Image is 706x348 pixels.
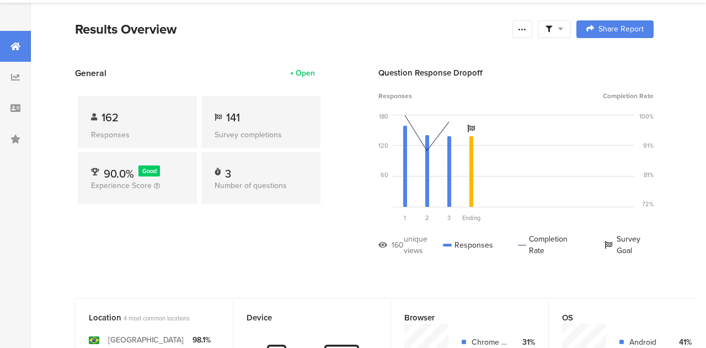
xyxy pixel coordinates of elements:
div: Chrome Mobile [472,336,507,348]
span: 4 most common locations [124,314,190,323]
span: 1 [404,213,406,222]
div: Android [629,336,664,348]
div: [GEOGRAPHIC_DATA] [108,334,184,346]
span: Share Report [598,25,644,33]
div: Responses [443,233,493,256]
div: Location [89,312,201,324]
div: 3 [225,165,231,176]
div: unique views [404,233,443,256]
div: Question Response Dropoff [378,67,654,79]
i: Survey Goal [467,125,475,132]
span: Good [142,167,157,175]
div: Completion Rate [518,233,580,256]
div: 120 [378,141,388,150]
div: Results Overview [75,19,507,39]
span: Responses [378,91,412,101]
div: 60 [381,170,388,179]
div: Ending [460,213,482,222]
div: 180 [379,112,388,121]
div: Open [296,67,315,79]
span: Number of questions [215,180,287,191]
span: 162 [101,109,119,126]
div: Responses [91,129,184,141]
div: 41% [672,336,692,348]
div: Device [247,312,359,324]
span: Experience Score [91,180,152,191]
span: General [75,67,106,79]
div: Survey Goal [605,233,654,256]
div: 98.1% [192,334,211,346]
div: Survey completions [215,129,307,141]
div: 81% [644,170,654,179]
span: 141 [226,109,240,126]
div: OS [562,312,674,324]
span: 90.0% [104,165,134,182]
span: 3 [447,213,451,222]
div: 72% [642,200,654,208]
div: 100% [639,112,654,121]
div: 31% [516,336,535,348]
div: 160 [392,239,404,251]
span: 2 [425,213,429,222]
div: 91% [643,141,654,150]
div: Browser [404,312,517,324]
span: Completion Rate [603,91,654,101]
